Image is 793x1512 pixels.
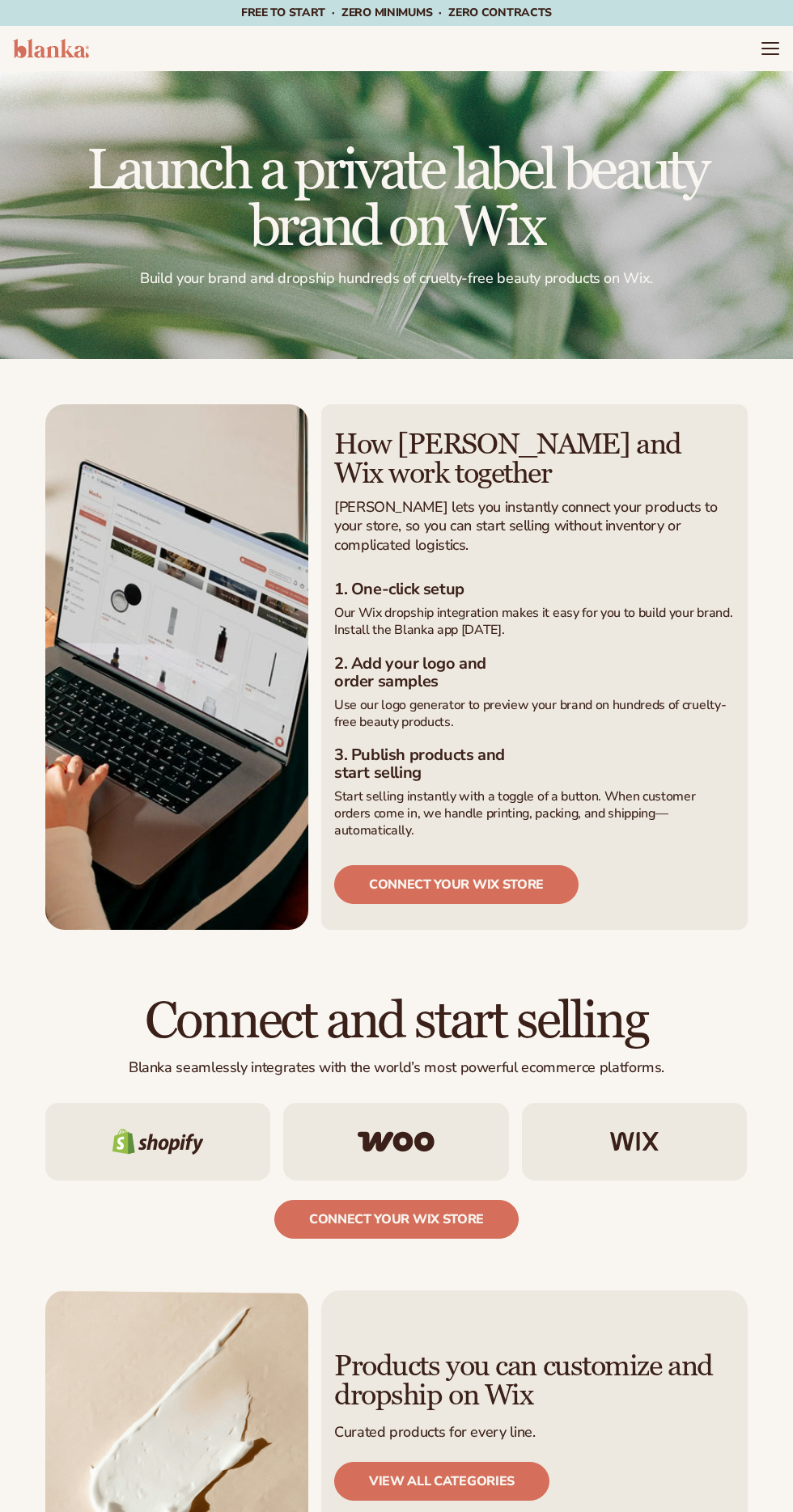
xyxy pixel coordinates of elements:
img: Shopify logo. [112,1129,204,1155]
p: Curated products for every line. [334,1423,535,1442]
img: Wix logo. [610,1132,659,1151]
h2: How [PERSON_NAME] and Wix work together [334,430,735,488]
h2: Products you can customize and dropship on Wix [334,1352,735,1410]
img: Woo commerce logo. [358,1131,435,1152]
img: logo [13,39,89,58]
p: Use our logo generator to preview your brand on hundreds of cruelty-free beauty products. [334,697,735,731]
h3: 3. Publish products and start selling [334,746,735,782]
a: Connect your wix store [274,1200,519,1239]
h2: Connect and start selling [45,995,748,1049]
span: Free to start · ZERO minimums · ZERO contracts [241,5,552,20]
h3: 1. One-click setup [334,581,735,598]
img: A person building a beauty line with Blanka app on a screen on lap top [45,404,308,930]
h1: Launch a private label beauty brand on Wix [45,143,748,256]
p: [PERSON_NAME] lets you instantly connect your products to your store, so you can start selling wi... [334,498,735,555]
p: Our Wix dropship integration makes it easy for you to build your brand. Install the Blanka app [D... [334,605,735,639]
a: connect your wix store [334,865,579,904]
h3: 2. Add your logo and order samples [334,655,735,691]
a: View all categories [334,1462,549,1501]
summary: Menu [761,39,780,58]
p: Blanka seamlessly integrates with the world’s most powerful ecommerce platforms. [45,1058,748,1077]
p: Build your brand and dropship hundreds of cruelty-free beauty products on Wix. [45,269,748,288]
p: Start selling instantly with a toggle of a button. When customer orders come in, we handle printi... [334,788,735,838]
